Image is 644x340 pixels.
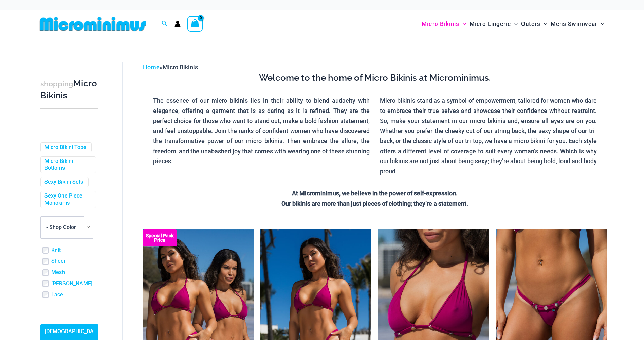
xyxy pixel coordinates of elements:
[380,96,597,176] p: Micro bikinis stand as a symbol of empowerment, tailored for women who dare to embrace their true...
[597,15,604,33] span: Menu Toggle
[459,15,466,33] span: Menu Toggle
[40,80,73,88] span: shopping
[162,20,168,28] a: Search icon link
[51,269,65,276] a: Mesh
[292,190,458,197] strong: At Microminimus, we believe in the power of self-expression.
[44,192,91,207] a: Sexy One Piece Monokinis
[419,13,607,35] nav: Site Navigation
[44,178,83,186] a: Sexy Bikini Sets
[540,15,547,33] span: Menu Toggle
[420,14,468,34] a: Micro BikinisMenu ToggleMenu Toggle
[44,144,86,151] a: Micro Bikini Tops
[521,15,540,33] span: Outers
[163,64,198,71] span: Micro Bikinis
[422,15,459,33] span: Micro Bikinis
[468,14,519,34] a: Micro LingerieMenu ToggleMenu Toggle
[153,96,370,166] p: The essence of our micro bikinis lies in their ability to blend audacity with elegance, offering ...
[549,14,606,34] a: Mens SwimwearMenu ToggleMenu Toggle
[511,15,518,33] span: Menu Toggle
[46,224,76,231] span: - Shop Color
[187,16,203,32] a: View Shopping Cart, empty
[51,247,61,254] a: Knit
[174,21,181,27] a: Account icon link
[551,15,597,33] span: Mens Swimwear
[143,234,177,242] b: Special Pack Price
[148,72,602,84] h3: Welcome to the home of Micro Bikinis at Microminimus.
[470,15,511,33] span: Micro Lingerie
[40,78,98,101] h3: Micro Bikinis
[143,64,198,71] span: »
[51,258,66,265] a: Sheer
[41,217,93,238] span: - Shop Color
[519,14,549,34] a: OutersMenu ToggleMenu Toggle
[37,16,149,32] img: MM SHOP LOGO FLAT
[281,200,468,207] strong: Our bikinis are more than just pieces of clothing; they’re a statement.
[51,280,92,287] a: [PERSON_NAME]
[51,291,63,299] a: Lace
[40,216,93,239] span: - Shop Color
[44,158,91,172] a: Micro Bikini Bottoms
[143,64,160,71] a: Home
